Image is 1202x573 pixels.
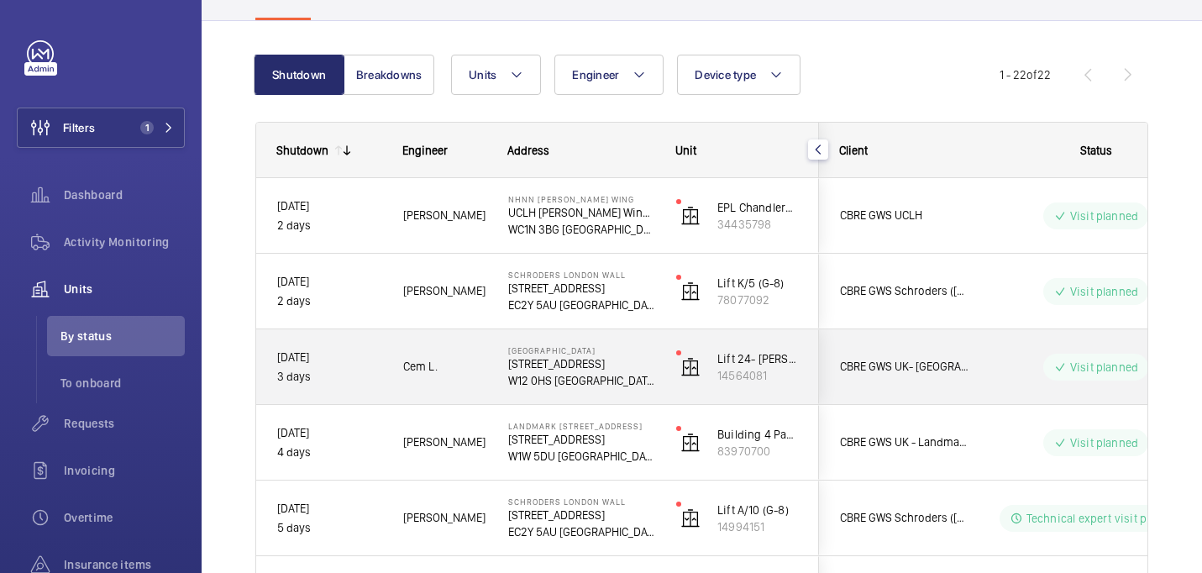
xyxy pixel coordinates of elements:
[277,423,381,443] p: [DATE]
[403,433,486,452] span: [PERSON_NAME]
[1026,510,1182,527] p: Technical expert visit planned
[508,523,654,540] p: EC2Y 5AU [GEOGRAPHIC_DATA]
[508,497,654,507] p: Schroders London Wall
[840,206,969,225] span: CBRE GWS UCLH
[572,68,619,81] span: Engineer
[508,297,654,313] p: EC2Y 5AU [GEOGRAPHIC_DATA]
[64,415,185,432] span: Requests
[508,221,654,238] p: WC1N 3BG [GEOGRAPHIC_DATA]
[1026,68,1037,81] span: of
[276,144,328,157] div: Shutdown
[451,55,541,95] button: Units
[839,144,868,157] span: Client
[403,357,486,376] span: Cem L.
[717,426,798,443] p: Building 4 Passenger Lift
[1070,434,1138,451] p: Visit planned
[254,55,344,95] button: Shutdown
[717,350,798,367] p: Lift 24- [PERSON_NAME] Wing External Glass Building 201
[469,68,496,81] span: Units
[508,431,654,448] p: [STREET_ADDRESS]
[507,144,549,157] span: Address
[140,121,154,134] span: 1
[60,375,185,392] span: To onboard
[508,421,654,431] p: Landmark [STREET_ADDRESS]
[680,206,701,226] img: elevator.svg
[1070,208,1138,224] p: Visit planned
[1000,69,1051,81] span: 1 - 22 22
[508,270,654,280] p: Schroders London Wall
[680,357,701,377] img: elevator.svg
[717,443,798,460] p: 83970700
[277,292,381,311] p: 2 days
[717,292,798,308] p: 78077092
[64,281,185,297] span: Units
[277,443,381,462] p: 4 days
[403,281,486,301] span: [PERSON_NAME]
[554,55,664,95] button: Engineer
[277,367,381,386] p: 3 days
[717,518,798,535] p: 14994151
[403,206,486,225] span: [PERSON_NAME]
[277,197,381,216] p: [DATE]
[717,216,798,233] p: 34435798
[64,462,185,479] span: Invoicing
[60,328,185,344] span: By status
[17,108,185,148] button: Filters1
[717,367,798,384] p: 14564081
[344,55,434,95] button: Breakdowns
[402,144,448,157] span: Engineer
[1080,144,1112,157] span: Status
[508,448,654,465] p: W1W 5DU [GEOGRAPHIC_DATA]
[840,508,969,528] span: CBRE GWS Schroders ([GEOGRAPHIC_DATA])
[717,502,798,518] p: Lift A/10 (G-8)
[277,499,381,518] p: [DATE]
[508,345,654,355] p: [GEOGRAPHIC_DATA]
[508,280,654,297] p: [STREET_ADDRESS]
[64,556,185,573] span: Insurance items
[403,508,486,528] span: [PERSON_NAME]
[840,357,969,376] span: CBRE GWS UK- [GEOGRAPHIC_DATA] ([GEOGRAPHIC_DATA])
[695,68,756,81] span: Device type
[1070,283,1138,300] p: Visit planned
[64,509,185,526] span: Overtime
[508,355,654,372] p: [STREET_ADDRESS]
[840,433,969,452] span: CBRE GWS UK - Landmark [STREET_ADDRESS]
[277,518,381,538] p: 5 days
[717,275,798,292] p: Lift K/5 (G-8)
[277,348,381,367] p: [DATE]
[840,281,969,301] span: CBRE GWS Schroders ([GEOGRAPHIC_DATA])
[508,507,654,523] p: [STREET_ADDRESS]
[717,199,798,216] p: EPL ChandlerWing LH 20
[680,433,701,453] img: elevator.svg
[680,508,701,528] img: elevator.svg
[508,204,654,221] p: UCLH [PERSON_NAME] Wing, [STREET_ADDRESS],
[677,55,800,95] button: Device type
[680,281,701,302] img: elevator.svg
[64,234,185,250] span: Activity Monitoring
[277,216,381,235] p: 2 days
[64,187,185,203] span: Dashboard
[508,372,654,389] p: W12 0HS [GEOGRAPHIC_DATA]
[63,119,95,136] span: Filters
[508,194,654,204] p: NHNN [PERSON_NAME] Wing
[675,144,799,157] div: Unit
[1070,359,1138,376] p: Visit planned
[277,272,381,292] p: [DATE]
